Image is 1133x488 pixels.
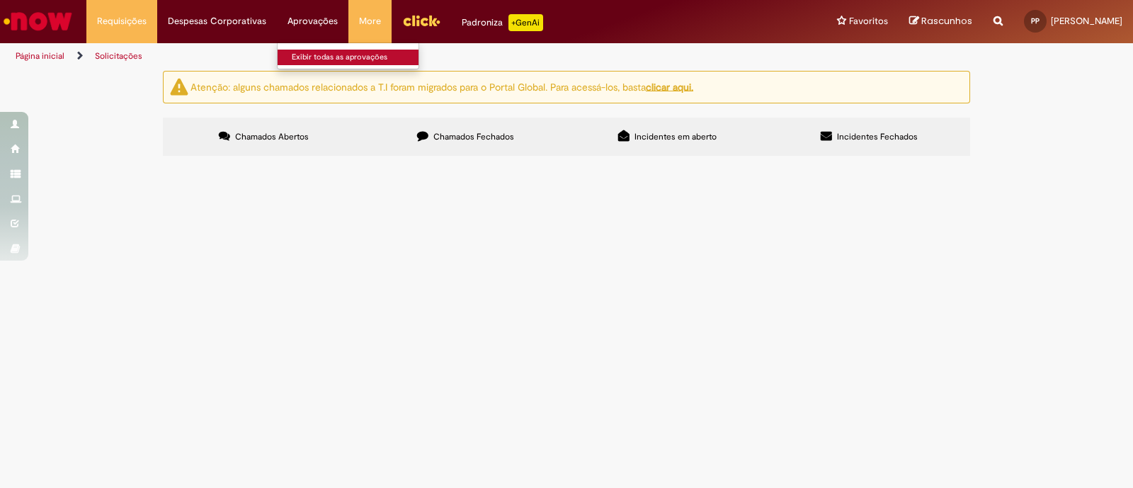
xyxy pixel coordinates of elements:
[402,10,440,31] img: click_logo_yellow_360x200.png
[849,14,888,28] span: Favoritos
[95,50,142,62] a: Solicitações
[1031,16,1040,25] span: PP
[16,50,64,62] a: Página inicial
[1,7,74,35] img: ServiceNow
[359,14,381,28] span: More
[646,80,693,93] a: clicar aqui.
[462,14,543,31] div: Padroniza
[278,50,433,65] a: Exibir todas as aprovações
[190,80,693,93] ng-bind-html: Atenção: alguns chamados relacionados a T.I foram migrados para o Portal Global. Para acessá-los,...
[837,131,918,142] span: Incidentes Fechados
[1051,15,1122,27] span: [PERSON_NAME]
[634,131,717,142] span: Incidentes em aberto
[168,14,266,28] span: Despesas Corporativas
[287,14,338,28] span: Aprovações
[235,131,309,142] span: Chamados Abertos
[921,14,972,28] span: Rascunhos
[97,14,147,28] span: Requisições
[11,43,745,69] ul: Trilhas de página
[909,15,972,28] a: Rascunhos
[508,14,543,31] p: +GenAi
[277,42,419,69] ul: Aprovações
[433,131,514,142] span: Chamados Fechados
